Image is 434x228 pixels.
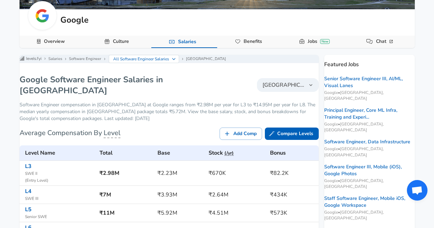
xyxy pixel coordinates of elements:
[25,148,94,158] h6: Level Name
[99,190,152,200] h6: ₹7M
[324,107,415,121] a: Principal Engineer, Core ML Infra, Training and Experi...
[270,190,316,200] h6: ₹434K
[324,146,415,158] span: Google • [GEOGRAPHIC_DATA], [GEOGRAPHIC_DATA]
[262,81,305,89] span: [GEOGRAPHIC_DATA]
[20,36,415,48] div: Company Data Navigation
[324,178,415,190] span: Google • [GEOGRAPHIC_DATA], [GEOGRAPHIC_DATA]
[48,56,62,62] a: Salaries
[175,36,199,48] a: Salaries
[324,75,415,89] a: Senior Software Engineer III, AI/ML, Visual Lanes
[407,180,427,201] div: Open chat
[60,14,89,26] h5: Google
[69,56,101,62] a: Software Engineer
[270,148,316,158] h6: Bonus
[324,90,415,101] span: Google • [GEOGRAPHIC_DATA], [GEOGRAPHIC_DATA]
[25,188,32,195] a: L4
[209,148,265,158] h6: Stock
[99,208,152,218] h6: ₹11M
[320,39,330,44] div: New
[35,9,49,23] img: google.webp
[99,148,152,158] h6: Total
[25,214,94,220] span: Senior SWE
[257,78,319,92] button: [GEOGRAPHIC_DATA]
[25,206,32,213] a: L5
[157,208,203,218] h6: ₹5.92M
[270,208,316,218] h6: ₹573K
[186,56,226,62] a: [GEOGRAPHIC_DATA]
[104,128,120,138] span: Level
[324,209,415,221] span: Google • [GEOGRAPHIC_DATA], [GEOGRAPHIC_DATA]
[209,190,265,200] h6: ₹2.64M
[25,195,94,202] span: SWE III
[324,195,415,209] a: Staff Software Engineer, Mobile iOS, Google Workspace
[373,36,397,47] a: Chat
[157,148,203,158] h6: Base
[113,56,169,62] p: All Software Engineer Salaries
[220,128,262,140] a: Add Comp
[241,36,265,47] a: Benefits
[265,128,319,140] a: Compare Levels
[25,163,32,170] a: L3
[99,168,152,178] h6: ₹2.98M
[41,36,68,47] a: Overview
[20,101,319,122] p: Software Engineer compensation in [GEOGRAPHIC_DATA] at Google ranges from ₹2.98M per year for L3 ...
[324,55,415,69] p: Featured Jobs
[25,177,94,184] span: ( Entry Level )
[110,36,132,47] a: Culture
[209,208,265,218] h6: ₹4.51M
[224,149,234,158] button: (/yr)
[25,170,94,177] span: SWE II
[20,128,120,139] h6: Average Compensation By
[324,164,415,177] a: Software Engineer III, Mobile (iOS), Google Photos
[324,121,415,133] span: Google • [GEOGRAPHIC_DATA], [GEOGRAPHIC_DATA]
[270,168,316,178] h6: ₹82.2K
[209,168,265,178] h6: ₹670K
[324,139,410,145] a: Software Engineer, Data Infrastructure
[20,74,225,96] h1: Google Software Engineer Salaries in [GEOGRAPHIC_DATA]
[157,168,203,178] h6: ₹2.23M
[305,36,332,47] a: JobsNew
[157,190,203,200] h6: ₹3.93M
